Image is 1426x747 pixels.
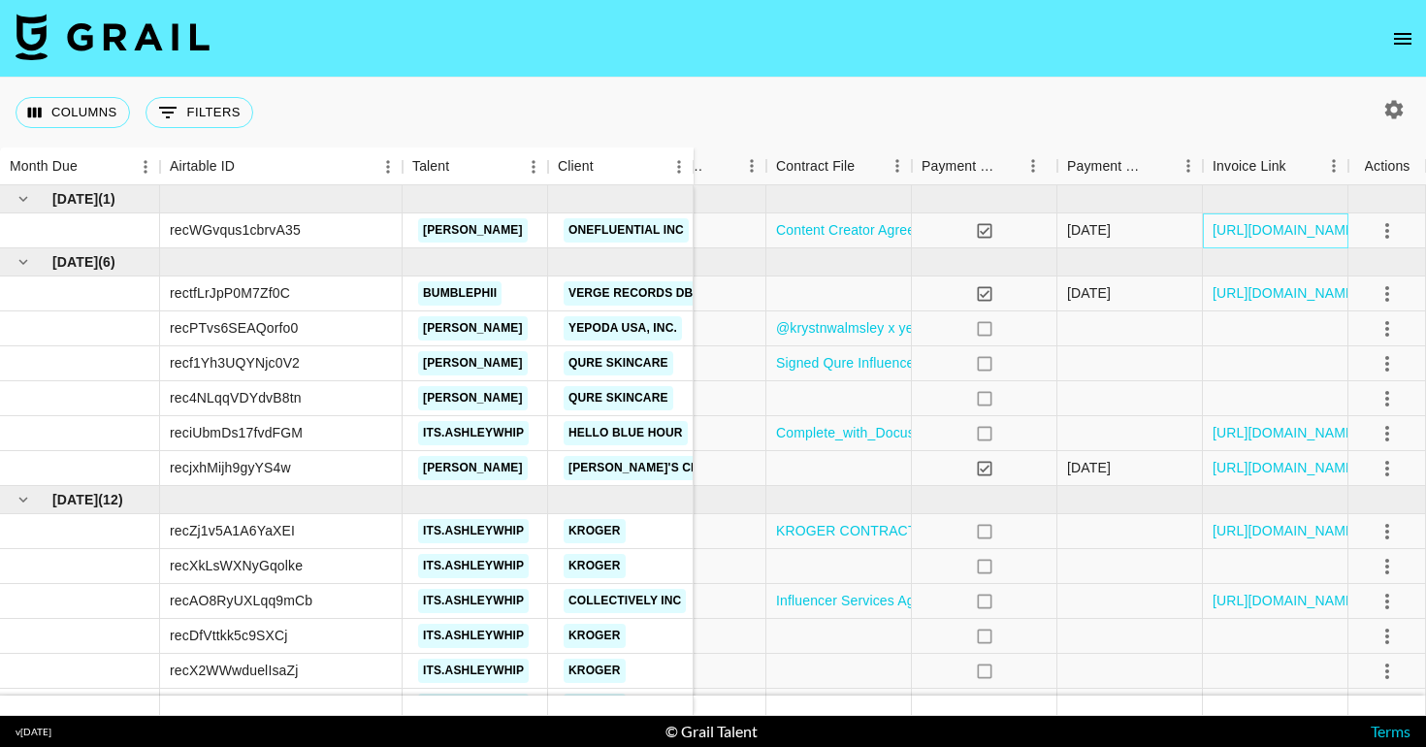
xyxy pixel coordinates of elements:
[1213,147,1286,185] div: Invoice Link
[1371,214,1404,247] button: select merge strategy
[855,152,882,179] button: Sort
[170,220,301,240] div: recWGvqus1cbrvA35
[776,521,962,540] a: KROGER CONTRACT 2 2.pdf
[170,521,295,540] div: recZj1v5A1A6YaXEI
[564,554,626,578] a: Kroger
[1371,722,1410,740] a: Terms
[1067,220,1111,240] div: 07/08/2025
[564,589,686,613] a: Collectively Inc
[564,519,626,543] a: Kroger
[16,726,51,738] div: v [DATE]
[131,152,160,181] button: Menu
[1213,521,1359,540] a: [URL][DOMAIN_NAME]
[146,97,253,128] button: Show filters
[1286,152,1313,179] button: Sort
[912,147,1057,185] div: Payment Sent
[766,147,912,185] div: Contract File
[10,486,37,513] button: hide children
[418,589,529,613] a: its.ashleywhip
[418,351,528,375] a: [PERSON_NAME]
[564,421,688,445] a: Hello Blue Hour
[78,153,105,180] button: Sort
[1067,458,1111,477] div: 03/07/2025
[558,147,594,185] div: Client
[170,556,303,575] div: recXkLsWXNyGqolke
[1203,147,1348,185] div: Invoice Link
[170,283,290,303] div: rectfLrJpP0M7Zf0C
[418,659,529,683] a: its.ashleywhip
[98,252,115,272] span: ( 6 )
[1213,283,1359,303] a: [URL][DOMAIN_NAME]
[412,147,449,185] div: Talent
[564,659,626,683] a: Kroger
[922,147,997,185] div: Payment Sent
[737,151,766,180] button: Menu
[1383,19,1422,58] button: open drawer
[373,152,403,181] button: Menu
[235,153,262,180] button: Sort
[170,423,303,442] div: reciUbmDs17fvdFGM
[1371,585,1404,618] button: select merge strategy
[1371,550,1404,583] button: select merge strategy
[1319,151,1348,180] button: Menu
[418,554,529,578] a: its.ashleywhip
[418,218,528,243] a: [PERSON_NAME]
[564,624,626,648] a: Kroger
[1067,283,1111,303] div: 23/06/2025
[776,220,1204,240] a: Content Creator Agreement ([PERSON_NAME] and L'Oréal USA).pdf
[1057,147,1203,185] div: Payment Sent Date
[1371,347,1404,380] button: select merge strategy
[548,147,694,185] div: Client
[564,456,733,480] a: [PERSON_NAME]'s Choice
[665,722,758,741] div: © Grail Talent
[1371,620,1404,653] button: select merge strategy
[418,281,502,306] a: bumblephii
[776,147,855,185] div: Contract File
[1019,151,1048,180] button: Menu
[1213,423,1359,442] a: [URL][DOMAIN_NAME]
[883,151,912,180] button: Menu
[1067,147,1147,185] div: Payment Sent Date
[1371,452,1404,485] button: select merge strategy
[1213,591,1359,610] a: [URL][DOMAIN_NAME]
[710,152,737,179] button: Sort
[564,386,673,410] a: Qure Skincare
[418,386,528,410] a: [PERSON_NAME]
[1371,312,1404,345] button: select merge strategy
[1174,151,1203,180] button: Menu
[1365,147,1410,185] div: Actions
[564,218,689,243] a: OneFluential Inc
[170,318,299,338] div: recPTvs6SEAQorfo0
[418,316,528,341] a: [PERSON_NAME]
[418,694,529,718] a: its.ashleywhip
[98,490,123,509] span: ( 12 )
[98,189,115,209] span: ( 1 )
[1213,220,1359,240] a: [URL][DOMAIN_NAME]
[10,185,37,212] button: hide children
[170,147,235,185] div: Airtable ID
[776,318,1082,338] a: @krystnwalmsley x yepoda_contract ([DATE]).pdf
[1348,147,1426,185] div: Actions
[1371,690,1404,723] button: select merge strategy
[519,152,548,181] button: Menu
[1371,515,1404,548] button: select merge strategy
[564,316,682,341] a: Yepoda USA, Inc.
[418,519,529,543] a: its.ashleywhip
[1371,382,1404,415] button: select merge strategy
[594,153,621,180] button: Sort
[564,281,762,306] a: Verge Records dba ONErpm
[170,591,312,610] div: recAO8RyUXLqq9mCb
[160,147,403,185] div: Airtable ID
[170,458,291,477] div: recjxhMijh9gyYS4w
[170,388,302,407] div: rec4NLqqVDYdvB8tn
[170,353,300,373] div: recf1Yh3UQYNjc0V2
[52,252,98,272] span: [DATE]
[52,490,98,509] span: [DATE]
[16,97,130,128] button: Select columns
[10,248,37,276] button: hide children
[418,456,528,480] a: [PERSON_NAME]
[776,353,1372,373] a: Signed Qure Influencer Agreement_TT Shop_Krystn Walmsley_USA_June 2025 copy.pdf.pdf.pdf
[1147,152,1174,179] button: Sort
[997,152,1024,179] button: Sort
[418,624,529,648] a: its.ashleywhip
